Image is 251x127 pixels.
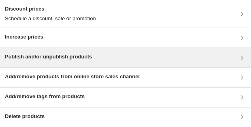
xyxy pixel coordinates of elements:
[5,33,43,41] h3: Increase prices
[5,93,85,101] h3: Add/remove tags from products
[5,15,96,23] p: Schedule a discount, sale or promotion
[5,53,92,61] h3: Publish and/or unpublish products
[5,112,45,121] h3: Delete products
[5,5,96,13] h3: Discount prices
[5,73,140,81] h3: Add/remove products from online store sales channel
